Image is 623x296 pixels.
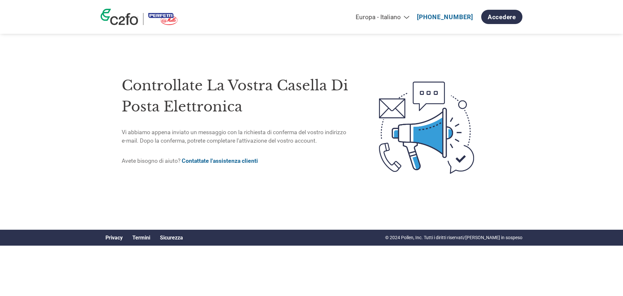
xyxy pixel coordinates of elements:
img: c2fo logo [101,9,138,25]
a: [PHONE_NUMBER] [417,13,473,21]
p: © 2024 Pollen, Inc. Tutti i diritti riservati/[PERSON_NAME] in sospeso [385,234,522,241]
p: Avete bisogno di aiuto? [122,157,352,165]
a: Termini [132,235,150,241]
a: Contattate l'assistenza clienti [182,158,258,164]
h1: Controllate la vostra casella di posta elettronica [122,75,352,117]
a: Accedere [481,10,522,24]
a: Sicurezza [160,235,183,241]
img: Perfetti Van Melle [148,13,177,25]
p: Vi abbiamo appena inviato un messaggio con la richiesta di conferma del vostro indirizzo e-mail. ... [122,128,352,145]
a: Privacy [105,235,123,241]
img: open-email [352,70,501,186]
